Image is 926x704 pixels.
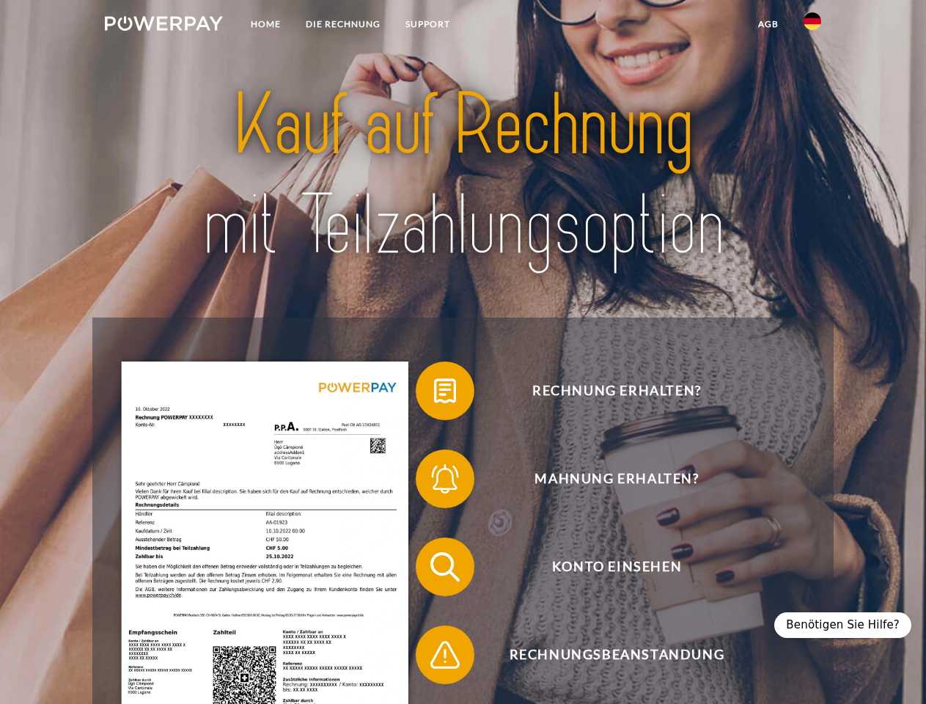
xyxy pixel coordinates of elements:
a: agb [746,11,791,37]
img: qb_bell.svg [427,461,463,497]
img: title-powerpay_de.svg [140,70,786,281]
span: Mahnung erhalten? [437,450,796,508]
img: qb_bill.svg [427,373,463,409]
a: Home [238,11,293,37]
img: qb_warning.svg [427,637,463,673]
button: Rechnung erhalten? [416,362,797,420]
a: DIE RECHNUNG [293,11,393,37]
img: logo-powerpay-white.svg [105,16,223,31]
span: Rechnungsbeanstandung [437,626,796,684]
button: Rechnungsbeanstandung [416,626,797,684]
img: qb_search.svg [427,549,463,585]
button: Konto einsehen [416,538,797,596]
img: de [804,12,821,30]
span: Rechnung erhalten? [437,362,796,420]
a: SUPPORT [393,11,463,37]
button: Mahnung erhalten? [416,450,797,508]
span: Konto einsehen [437,538,796,596]
div: Benötigen Sie Hilfe? [774,612,911,638]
